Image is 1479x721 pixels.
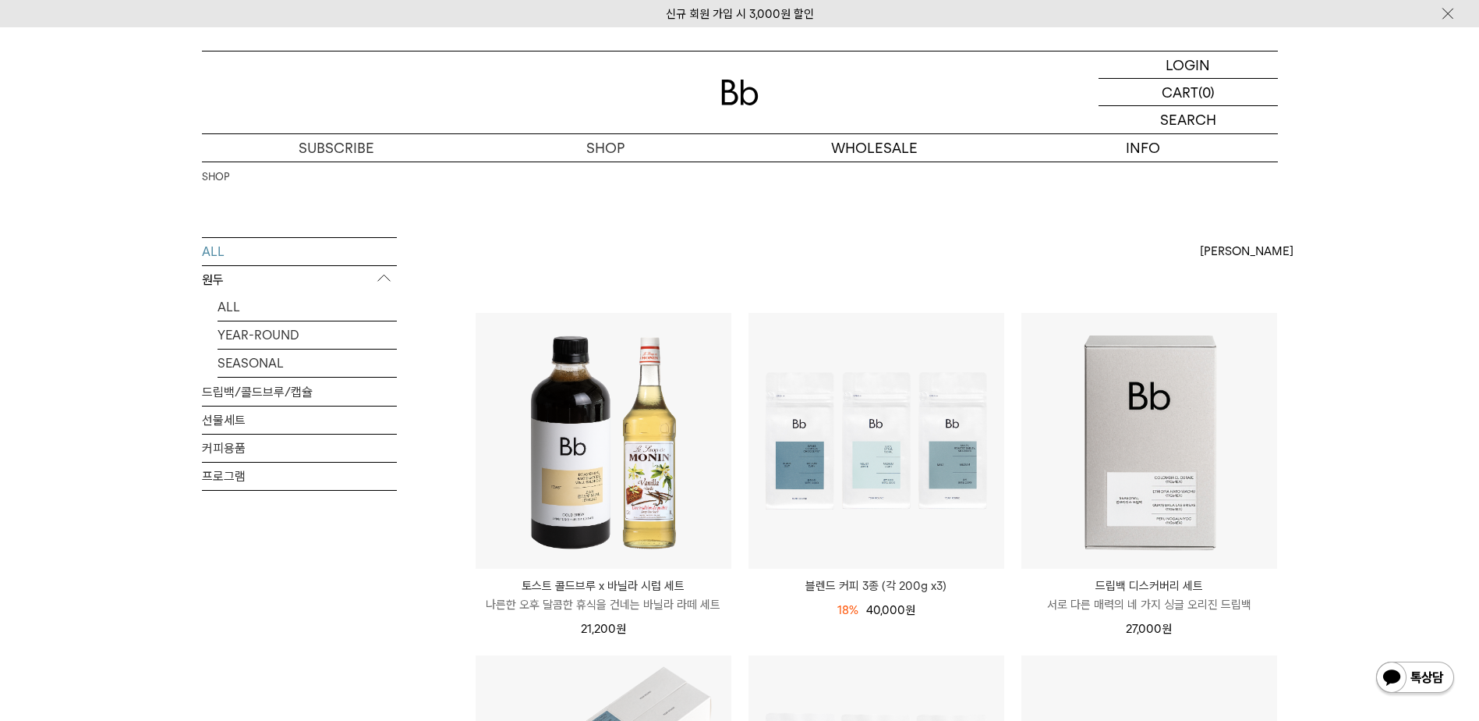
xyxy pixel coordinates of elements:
[1162,622,1172,636] span: 원
[476,577,731,595] p: 토스트 콜드브루 x 바닐라 시럽 세트
[866,603,915,617] span: 40,000
[1099,79,1278,106] a: CART (0)
[202,134,471,162] a: SUBSCRIBE
[1200,242,1293,261] span: [PERSON_NAME]
[666,7,814,21] a: 신규 회원 가입 시 3,000원 할인
[1099,51,1278,79] a: LOGIN
[202,378,397,406] a: 드립백/콜드브루/캡슐
[471,134,740,162] a: SHOP
[1021,313,1277,569] img: 드립백 디스커버리 세트
[476,313,731,569] img: 토스트 콜드브루 x 바닐라 시럽 세트
[748,313,1004,569] img: 블렌드 커피 3종 (각 200g x3)
[1126,622,1172,636] span: 27,000
[202,169,229,185] a: SHOP
[1162,79,1198,105] p: CART
[202,435,397,462] a: 커피용품
[1166,51,1210,78] p: LOGIN
[1009,134,1278,162] p: INFO
[1160,106,1216,133] p: SEARCH
[616,622,626,636] span: 원
[218,321,397,349] a: YEAR-ROUND
[721,80,759,105] img: 로고
[476,577,731,614] a: 토스트 콜드브루 x 바닐라 시럽 세트 나른한 오후 달콤한 휴식을 건네는 바닐라 라떼 세트
[740,134,1009,162] p: WHOLESALE
[1375,660,1456,698] img: 카카오톡 채널 1:1 채팅 버튼
[581,622,626,636] span: 21,200
[1021,595,1277,614] p: 서로 다른 매력의 네 가지 싱글 오리진 드립백
[202,463,397,490] a: 프로그램
[218,350,397,377] a: SEASONAL
[202,407,397,434] a: 선물세트
[1021,577,1277,595] p: 드립백 디스커버리 세트
[748,577,1004,595] a: 블렌드 커피 3종 (각 200g x3)
[1198,79,1215,105] p: (0)
[476,595,731,614] p: 나른한 오후 달콤한 휴식을 건네는 바닐라 라떼 세트
[202,266,397,294] p: 원두
[202,238,397,265] a: ALL
[837,601,858,620] div: 18%
[218,293,397,321] a: ALL
[905,603,915,617] span: 원
[1021,577,1277,614] a: 드립백 디스커버리 세트 서로 다른 매력의 네 가지 싱글 오리진 드립백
